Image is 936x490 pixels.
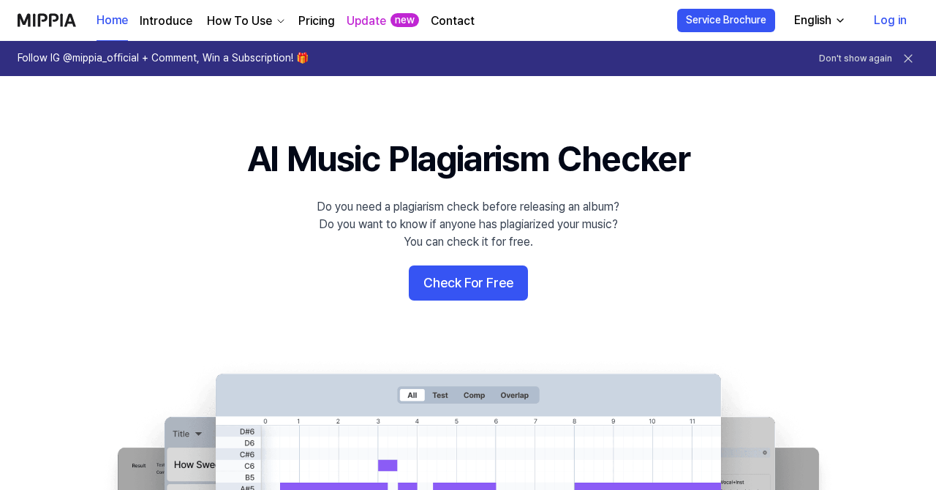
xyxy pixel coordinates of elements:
[409,265,528,301] button: Check For Free
[347,12,386,30] a: Update
[317,198,619,251] div: Do you need a plagiarism check before releasing an album? Do you want to know if anyone has plagi...
[819,53,892,65] button: Don't show again
[298,12,335,30] a: Pricing
[204,12,287,30] button: How To Use
[431,12,475,30] a: Contact
[204,12,275,30] div: How To Use
[247,135,690,184] h1: AI Music Plagiarism Checker
[390,13,419,28] div: new
[97,1,128,41] a: Home
[18,51,309,66] h1: Follow IG @mippia_official + Comment, Win a Subscription! 🎁
[791,12,834,29] div: English
[140,12,192,30] a: Introduce
[677,9,775,32] button: Service Brochure
[782,6,855,35] button: English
